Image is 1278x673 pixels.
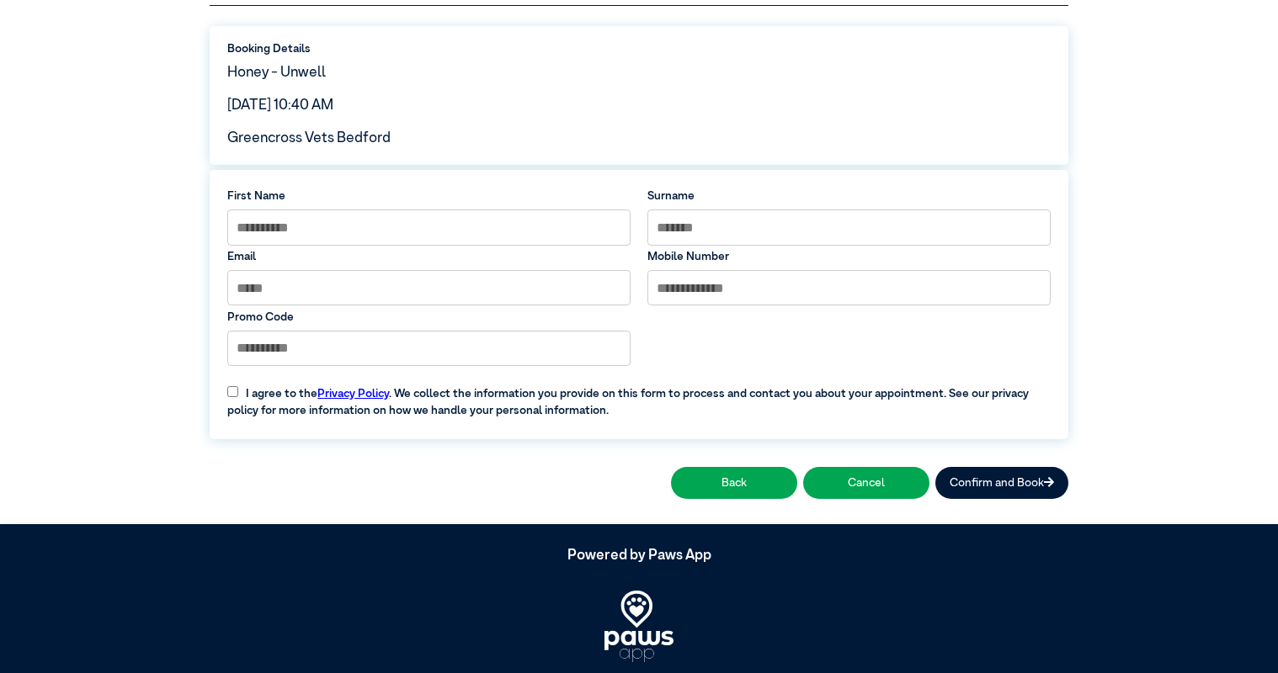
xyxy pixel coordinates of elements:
[803,467,929,498] button: Cancel
[647,248,1051,265] label: Mobile Number
[647,188,1051,204] label: Surname
[935,467,1068,498] button: Confirm and Book
[219,374,1059,419] label: I agree to the . We collect the information you provide on this form to process and contact you a...
[227,188,631,204] label: First Name
[317,388,389,400] a: Privacy Policy
[671,467,797,498] button: Back
[227,248,631,265] label: Email
[227,309,631,326] label: Promo Code
[227,66,326,80] span: Honey - Unwell
[227,386,238,397] input: I agree to thePrivacy Policy. We collect the information you provide on this form to process and ...
[227,40,1051,57] label: Booking Details
[604,591,674,662] img: PawsApp
[210,548,1068,564] h5: Powered by Paws App
[227,131,391,146] span: Greencross Vets Bedford
[227,98,333,113] span: [DATE] 10:40 AM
